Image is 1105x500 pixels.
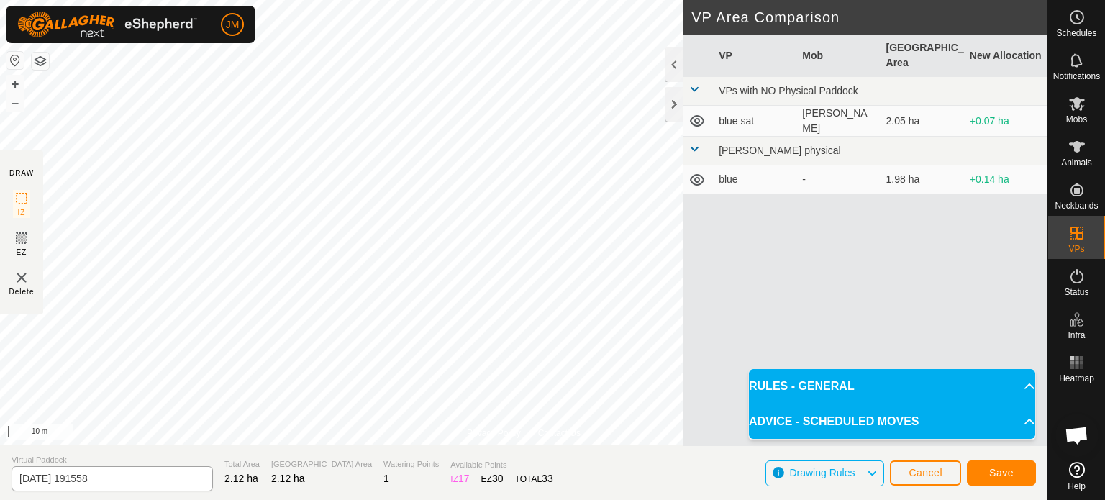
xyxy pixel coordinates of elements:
[450,471,469,486] div: IZ
[9,168,34,178] div: DRAW
[467,427,521,440] a: Privacy Policy
[1064,288,1088,296] span: Status
[713,35,796,77] th: VP
[1059,374,1094,383] span: Heatmap
[796,35,880,77] th: Mob
[481,471,504,486] div: EZ
[18,207,26,218] span: IZ
[542,473,553,484] span: 33
[1068,245,1084,253] span: VPs
[9,286,35,297] span: Delete
[492,473,504,484] span: 30
[691,9,1047,26] h2: VP Area Comparison
[989,467,1014,478] span: Save
[909,467,942,478] span: Cancel
[964,106,1047,137] td: +0.07 ha
[271,458,372,471] span: [GEOGRAPHIC_DATA] Area
[881,106,964,137] td: 2.05 ha
[713,165,796,194] td: blue
[6,52,24,69] button: Reset Map
[17,12,197,37] img: Gallagher Logo
[789,467,855,478] span: Drawing Rules
[1068,482,1086,491] span: Help
[964,165,1047,194] td: +0.14 ha
[1056,29,1096,37] span: Schedules
[1061,158,1092,167] span: Animals
[964,35,1047,77] th: New Allocation
[890,460,961,486] button: Cancel
[1055,414,1099,457] div: Open chat
[383,458,439,471] span: Watering Points
[1053,72,1100,81] span: Notifications
[6,94,24,112] button: –
[450,459,552,471] span: Available Points
[383,473,389,484] span: 1
[1048,456,1105,496] a: Help
[802,172,874,187] div: -
[713,106,796,137] td: blue sat
[1068,331,1085,340] span: Infra
[749,378,855,395] span: RULES - GENERAL
[224,473,258,484] span: 2.12 ha
[802,106,874,136] div: [PERSON_NAME]
[719,145,841,156] span: [PERSON_NAME] physical
[967,460,1036,486] button: Save
[458,473,470,484] span: 17
[12,454,213,466] span: Virtual Paddock
[271,473,305,484] span: 2.12 ha
[17,247,27,258] span: EZ
[719,85,858,96] span: VPs with NO Physical Paddock
[749,413,919,430] span: ADVICE - SCHEDULED MOVES
[32,53,49,70] button: Map Layers
[226,17,240,32] span: JM
[881,165,964,194] td: 1.98 ha
[749,404,1035,439] p-accordion-header: ADVICE - SCHEDULED MOVES
[1055,201,1098,210] span: Neckbands
[749,369,1035,404] p-accordion-header: RULES - GENERAL
[13,269,30,286] img: VP
[6,76,24,93] button: +
[1066,115,1087,124] span: Mobs
[515,471,553,486] div: TOTAL
[881,35,964,77] th: [GEOGRAPHIC_DATA] Area
[538,427,581,440] a: Contact Us
[224,458,260,471] span: Total Area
